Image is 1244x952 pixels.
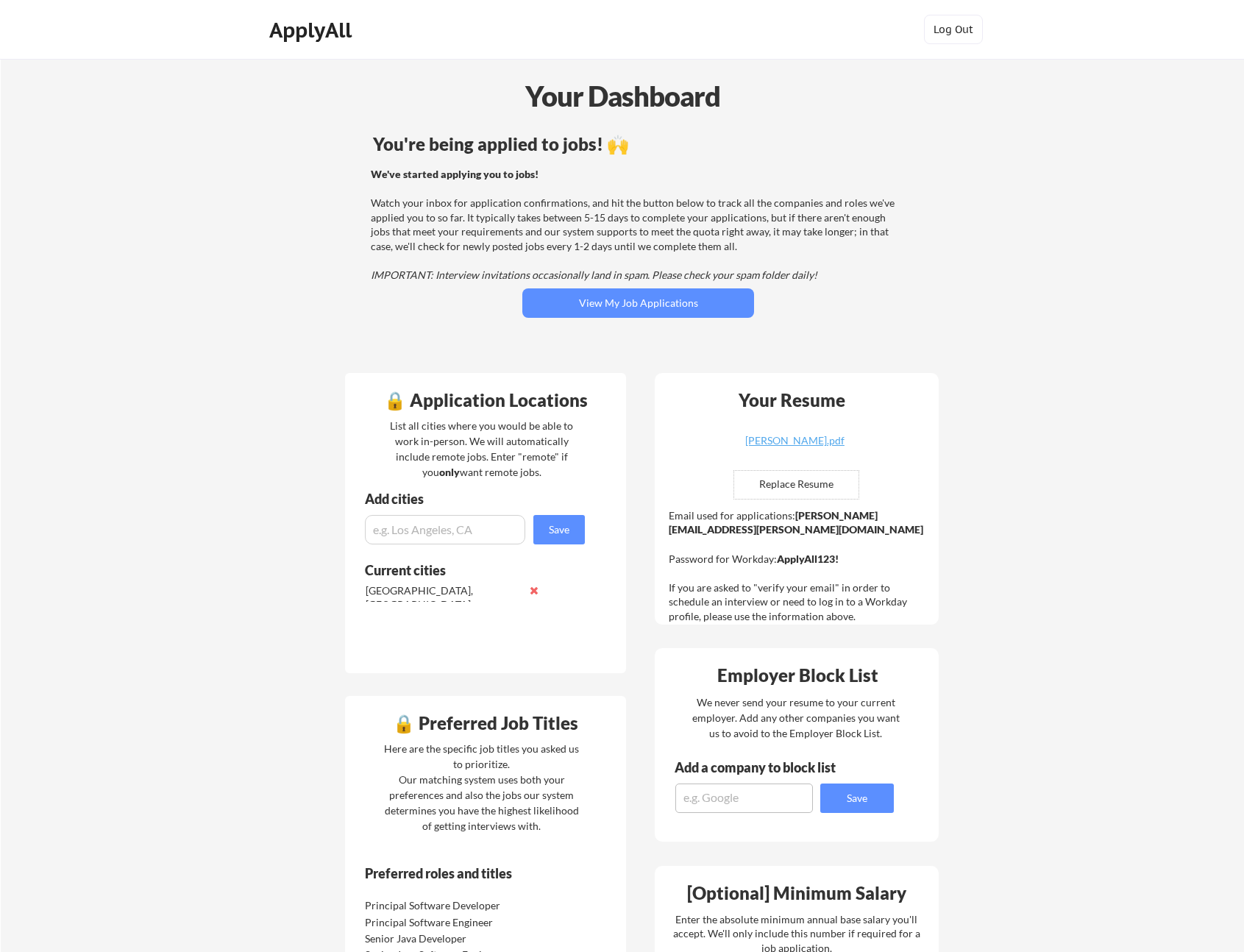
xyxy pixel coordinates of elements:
div: Senior Java Developer [365,931,520,946]
div: Employer Block List [661,667,934,684]
button: View My Job Applications [522,288,754,318]
button: Save [820,784,894,813]
strong: ApplyAll123! [777,553,839,565]
div: [Optional] Minimum Salary [660,884,934,902]
div: Add a company to block list [675,761,859,774]
div: Your Resume [719,391,864,409]
a: [PERSON_NAME].pdf [707,436,882,458]
div: We never send your resume to your current employer. Add any other companies you want us to avoid ... [691,695,900,741]
div: 🔒 Application Locations [349,391,622,409]
strong: only [439,466,460,478]
div: Your Dashboard [1,75,1244,117]
div: Watch your inbox for application confirmations, and hit the button below to track all the compani... [371,167,901,283]
div: Here are the specific job titles you asked us to prioritize. Our matching system uses both your p... [380,741,583,834]
button: Log Out [924,15,983,44]
em: IMPORTANT: Interview invitations occasionally land in spam. Please check your spam folder daily! [371,269,817,281]
div: Email used for applications: Password for Workday: If you are asked to "verify your email" in ord... [669,508,928,624]
div: ApplyAll [269,18,356,43]
div: Principal Software Developer [365,898,520,913]
div: 🔒 Preferred Job Titles [349,714,622,732]
input: e.g. Los Angeles, CA [365,515,525,544]
div: You're being applied to jobs! 🙌 [373,135,903,153]
button: Save [533,515,585,544]
div: Current cities [365,564,569,577]
div: [GEOGRAPHIC_DATA], [GEOGRAPHIC_DATA] [366,583,521,612]
div: List all cities where you would be able to work in-person. We will automatically include remote j... [380,418,583,480]
div: Add cities [365,492,589,505]
div: [PERSON_NAME].pdf [707,436,882,446]
div: Preferred roles and titles [365,867,565,880]
div: Principal Software Engineer [365,915,520,930]
strong: [PERSON_NAME][EMAIL_ADDRESS][PERSON_NAME][DOMAIN_NAME] [669,509,923,536]
strong: We've started applying you to jobs! [371,168,539,180]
